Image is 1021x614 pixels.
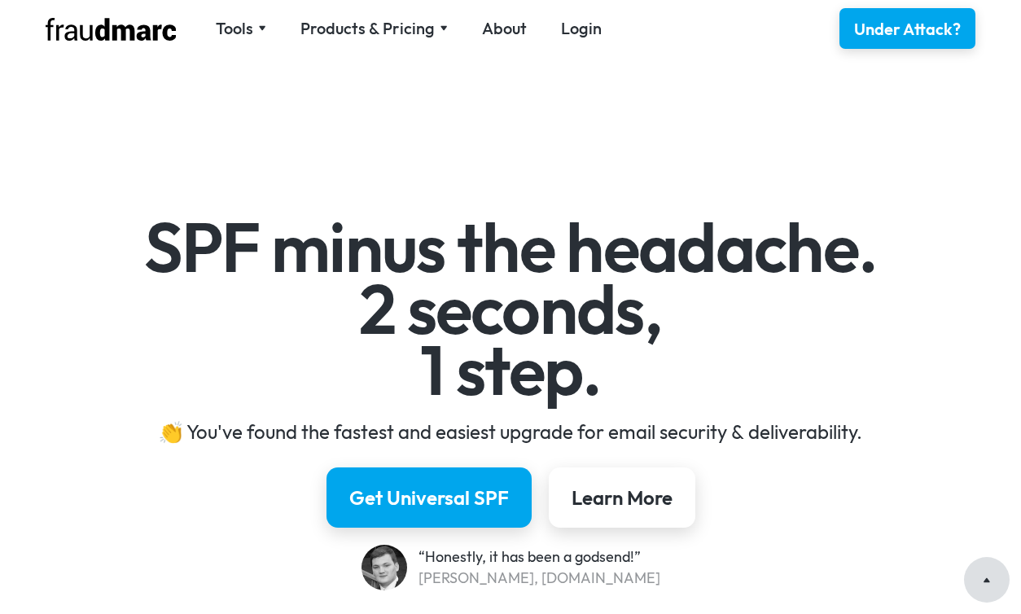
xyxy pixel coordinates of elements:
[300,17,448,40] div: Products & Pricing
[349,485,509,511] div: Get Universal SPF
[38,217,984,401] h1: SPF minus the headache. 2 seconds, 1 step.
[418,546,660,568] div: “Honestly, it has been a godsend!”
[572,485,673,511] div: Learn More
[482,17,527,40] a: About
[561,17,602,40] a: Login
[418,568,660,589] div: [PERSON_NAME], [DOMAIN_NAME]
[38,419,984,445] div: 👏 You've found the fastest and easiest upgrade for email security & deliverability.
[216,17,266,40] div: Tools
[216,17,253,40] div: Tools
[300,17,435,40] div: Products & Pricing
[839,8,975,49] a: Under Attack?
[549,467,695,528] a: Learn More
[854,18,961,41] div: Under Attack?
[326,467,532,528] a: Get Universal SPF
